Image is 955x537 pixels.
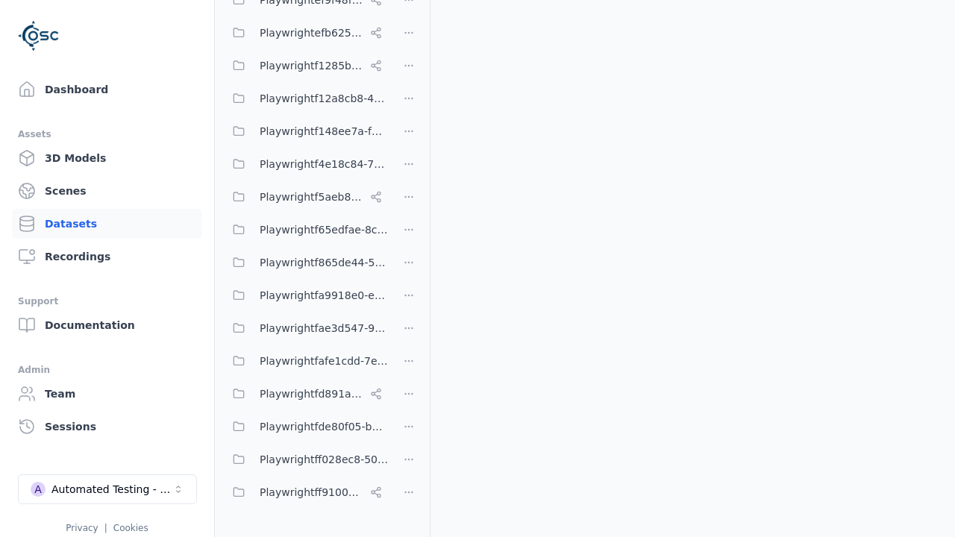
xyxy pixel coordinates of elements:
a: Recordings [12,242,202,271]
span: Playwrightfafe1cdd-7eb2-4390-bfe1-ed4773ecffac [260,352,388,370]
button: Playwrightefb6251a-f72e-4cb7-bc11-185fbdc8734c [224,18,388,48]
a: Team [12,379,202,409]
a: Scenes [12,176,202,206]
button: Playwrightf5aeb831-9105-46b5-9a9b-c943ac435ad3 [224,182,388,212]
span: Playwrightf65edfae-8cf5-4d26-96a4-f41ca8f3dece [260,221,388,239]
a: Sessions [12,412,202,442]
button: Playwrightf148ee7a-f6f0-478b-8659-42bd4a5eac88 [224,116,388,146]
button: Playwrightff910033-c297-413c-9627-78f34a067480 [224,477,388,507]
span: Playwrightf5aeb831-9105-46b5-9a9b-c943ac435ad3 [260,188,364,206]
button: Playwrightff028ec8-50e9-4dd8-81bd-941bca1e104f [224,445,388,474]
span: Playwrightfae3d547-9354-4b34-ba80-334734bb31d4 [260,319,388,337]
span: Playwrightf1285bef-0e1f-4916-a3c2-d80ed4e692e1 [260,57,364,75]
div: Assets [18,125,196,143]
button: Playwrightf65edfae-8cf5-4d26-96a4-f41ca8f3dece [224,215,388,245]
span: Playwrightf4e18c84-7c7e-4c28-bfa4-7be69262452c [260,155,388,173]
span: Playwrightff910033-c297-413c-9627-78f34a067480 [260,483,364,501]
span: Playwrightff028ec8-50e9-4dd8-81bd-941bca1e104f [260,450,388,468]
button: Playwrightfafe1cdd-7eb2-4390-bfe1-ed4773ecffac [224,346,388,376]
div: A [31,482,46,497]
span: Playwrightefb6251a-f72e-4cb7-bc11-185fbdc8734c [260,24,364,42]
button: Playwrightf1285bef-0e1f-4916-a3c2-d80ed4e692e1 [224,51,388,81]
a: Documentation [12,310,202,340]
div: Admin [18,361,196,379]
button: Playwrightfae3d547-9354-4b34-ba80-334734bb31d4 [224,313,388,343]
a: Cookies [113,523,148,533]
div: Automated Testing - Playwright [51,482,172,497]
span: | [104,523,107,533]
span: Playwrightf148ee7a-f6f0-478b-8659-42bd4a5eac88 [260,122,388,140]
span: Playwrightfd891aa9-817c-4b53-b4a5-239ad8786b13 [260,385,364,403]
button: Playwrightfde80f05-b70d-4104-ad1c-b71865a0eedf [224,412,388,442]
img: Logo [18,15,60,57]
a: Privacy [66,523,98,533]
a: Dashboard [12,75,202,104]
button: Playwrightf12a8cb8-44f5-4bf0-b292-721ddd8e7e42 [224,84,388,113]
span: Playwrightf865de44-5a3a-4288-a605-65bfd134d238 [260,254,388,271]
span: Playwrightf12a8cb8-44f5-4bf0-b292-721ddd8e7e42 [260,89,388,107]
a: 3D Models [12,143,202,173]
span: Playwrightfde80f05-b70d-4104-ad1c-b71865a0eedf [260,418,388,436]
button: Playwrightf865de44-5a3a-4288-a605-65bfd134d238 [224,248,388,277]
span: Playwrightfa9918e0-e6c7-48e0-9ade-ec9b0f0d9008 [260,286,388,304]
button: Playwrightfa9918e0-e6c7-48e0-9ade-ec9b0f0d9008 [224,280,388,310]
button: Select a workspace [18,474,197,504]
button: Playwrightf4e18c84-7c7e-4c28-bfa4-7be69262452c [224,149,388,179]
a: Datasets [12,209,202,239]
button: Playwrightfd891aa9-817c-4b53-b4a5-239ad8786b13 [224,379,388,409]
div: Support [18,292,196,310]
